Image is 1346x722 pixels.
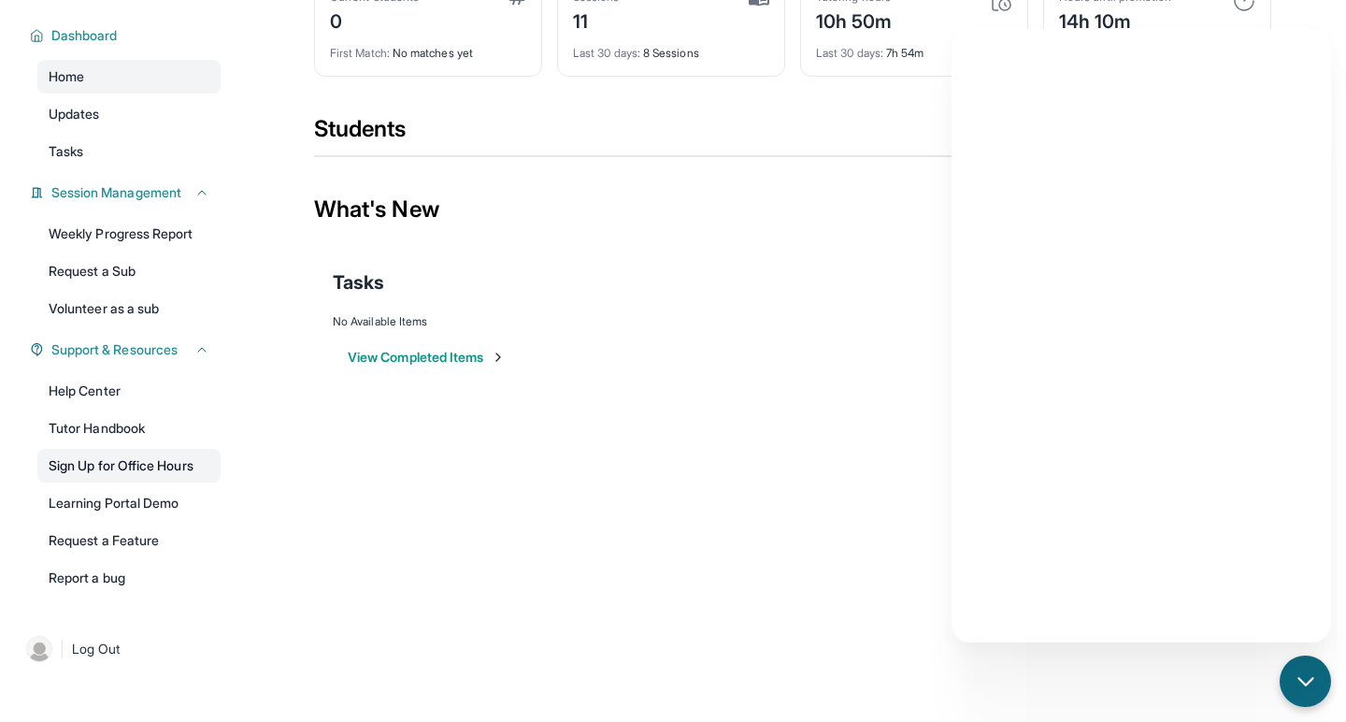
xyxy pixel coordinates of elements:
button: Support & Resources [44,340,209,359]
span: Dashboard [51,26,118,45]
div: No matches yet [330,35,526,61]
button: View Completed Items [348,348,506,367]
div: 0 [330,5,419,35]
a: Updates [37,97,221,131]
span: | [60,638,64,660]
span: Home [49,67,84,86]
a: Volunteer as a sub [37,292,221,325]
span: Tasks [49,142,83,161]
a: Home [37,60,221,94]
button: chat-button [1280,656,1331,707]
div: 8 Sessions [573,35,769,61]
button: Session Management [44,183,209,202]
a: Tasks [37,135,221,168]
span: Tasks [333,269,384,296]
a: Help Center [37,374,221,408]
a: Weekly Progress Report [37,217,221,251]
div: 11 [573,5,620,35]
div: What's New [314,168,1271,251]
span: Last 30 days : [573,46,640,60]
a: Request a Sub [37,254,221,288]
a: Tutor Handbook [37,412,221,445]
img: user-img [26,636,52,662]
div: 10h 50m [816,5,893,35]
span: Last 30 days : [816,46,883,60]
span: Support & Resources [51,340,178,359]
iframe: Chatbot [952,29,1331,643]
span: Log Out [72,640,121,658]
span: Session Management [51,183,181,202]
a: Report a bug [37,561,221,595]
a: |Log Out [19,628,221,670]
div: 14h 10m [1059,5,1171,35]
span: Updates [49,105,100,123]
button: Dashboard [44,26,209,45]
a: Learning Portal Demo [37,486,221,520]
div: No Available Items [333,314,1253,329]
a: Request a Feature [37,524,221,557]
div: 7h 54m [816,35,1012,61]
span: First Match : [330,46,390,60]
a: Sign Up for Office Hours [37,449,221,483]
div: Students [314,114,1271,155]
